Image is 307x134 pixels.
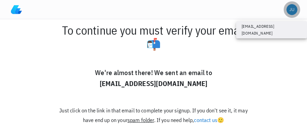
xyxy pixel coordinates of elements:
[286,4,297,15] div: avatar
[55,106,252,125] p: Just click on the link in that email to complete your signup. If you don't see it, it may have en...
[127,117,154,123] span: spam folder
[100,79,208,88] b: [EMAIL_ADDRESS][DOMAIN_NAME]
[194,117,217,123] a: contact us
[55,67,252,89] p: We're almost there! We sent an email to
[11,4,22,15] img: LedgiFi
[55,23,252,51] p: To continue you must verify your email 📬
